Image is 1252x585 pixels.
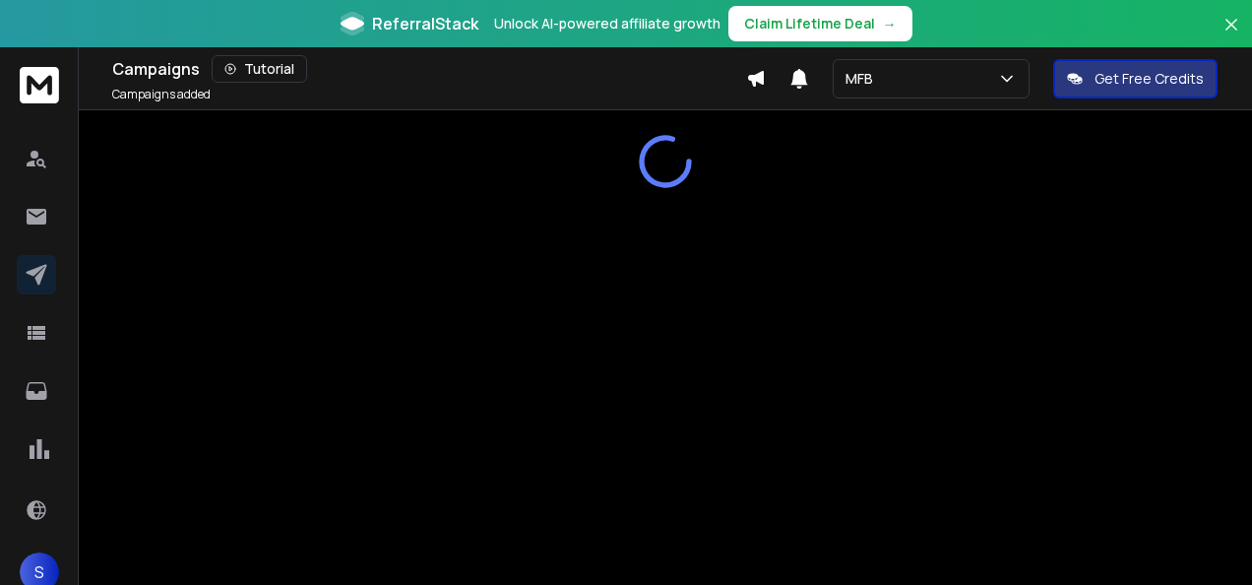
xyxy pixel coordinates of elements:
button: Get Free Credits [1053,59,1218,98]
button: Claim Lifetime Deal→ [728,6,912,41]
p: Unlock AI-powered affiliate growth [494,14,720,33]
p: Campaigns added [112,87,211,102]
button: Close banner [1219,12,1244,59]
div: Campaigns [112,55,746,83]
span: ReferralStack [372,12,478,35]
p: Get Free Credits [1095,69,1204,89]
p: MFB [845,69,881,89]
span: → [883,14,897,33]
button: Tutorial [212,55,307,83]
